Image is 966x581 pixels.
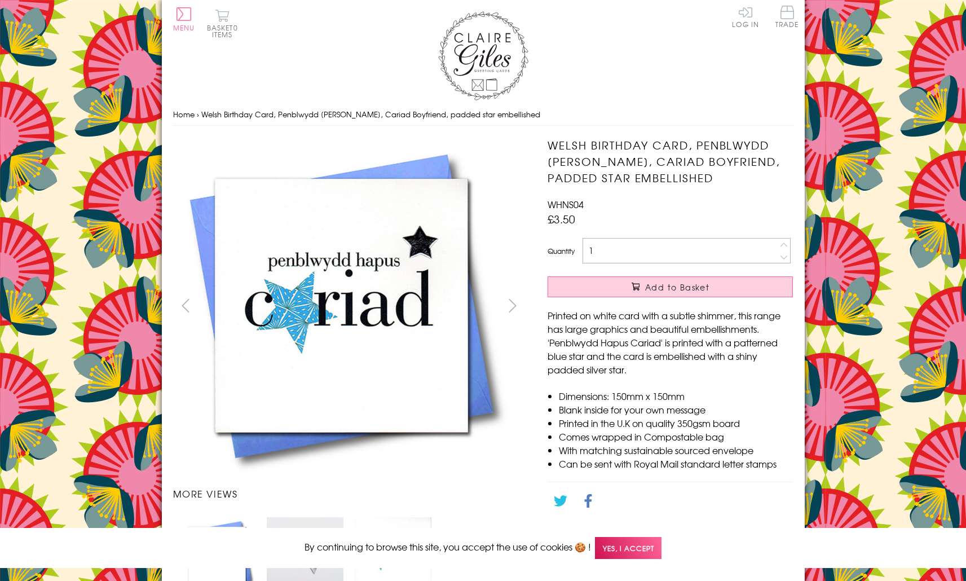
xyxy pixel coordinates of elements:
li: Printed in the U.K on quality 350gsm board [559,416,793,430]
a: Home [173,109,195,120]
span: £3.50 [548,211,575,227]
span: Menu [173,23,195,33]
a: Trade [775,6,799,30]
h1: Welsh Birthday Card, Penblwydd [PERSON_NAME], Cariad Boyfriend, padded star embellished [548,137,793,186]
span: Yes, I accept [595,537,661,559]
li: Dimensions: 150mm x 150mm [559,389,793,403]
span: WHNS04 [548,197,584,211]
span: Trade [775,6,799,28]
img: Welsh Birthday Card, Penblwydd Hapus, Cariad Boyfriend, padded star embellished [173,137,511,476]
button: Menu [173,7,195,31]
label: Quantity [548,246,575,256]
span: 0 items [212,23,238,39]
img: Claire Giles Greetings Cards [438,11,528,100]
h3: More views [173,487,526,500]
span: › [197,109,199,120]
span: Welsh Birthday Card, Penblwydd [PERSON_NAME], Cariad Boyfriend, padded star embellished [201,109,540,120]
li: With matching sustainable sourced envelope [559,443,793,457]
a: Go back to the collection [557,525,667,538]
li: Blank inside for your own message [559,403,793,416]
a: Log In [732,6,759,28]
button: next [500,293,525,318]
li: Comes wrapped in Compostable bag [559,430,793,443]
p: Printed on white card with a subtle shimmer, this range has large graphics and beautiful embellis... [548,309,793,376]
nav: breadcrumbs [173,103,793,126]
button: Basket0 items [207,9,238,38]
span: Add to Basket [645,281,709,293]
button: Add to Basket [548,276,793,297]
button: prev [173,293,199,318]
li: Can be sent with Royal Mail standard letter stamps [559,457,793,470]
